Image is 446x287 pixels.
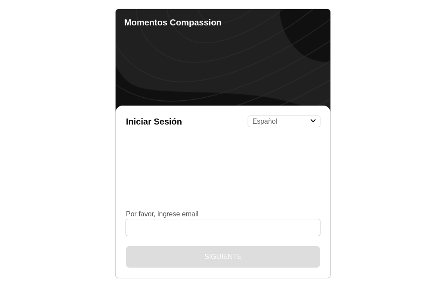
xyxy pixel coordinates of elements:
[126,117,182,126] h1: Iniciar Sesión
[248,116,320,127] select: Language
[126,246,320,268] button: Siguiente
[126,211,198,218] label: Por favor, ingrese email
[126,219,320,236] input: Por favor, ingrese email
[124,18,222,27] b: Momentos Compassion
